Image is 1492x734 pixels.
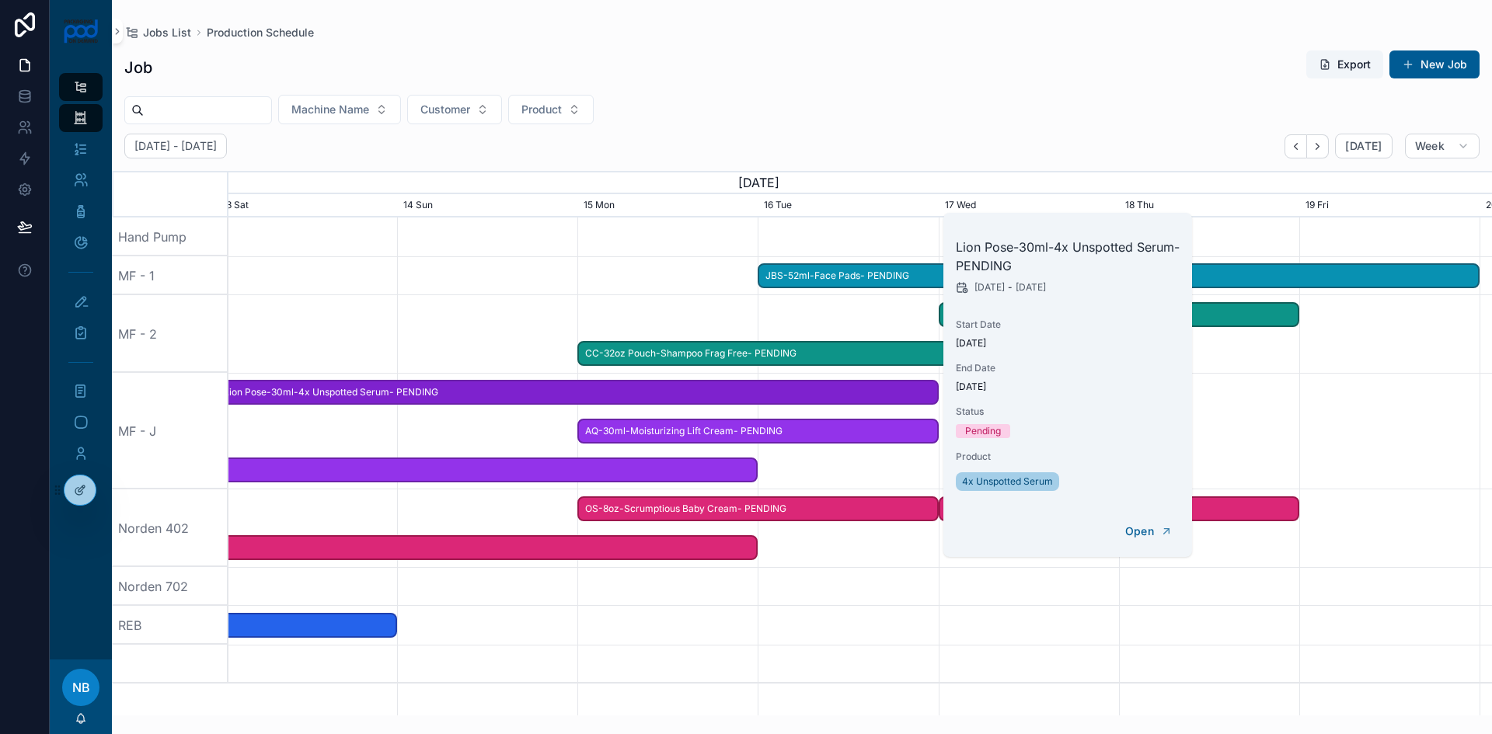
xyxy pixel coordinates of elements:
[112,256,228,295] div: MF - 1
[1125,524,1154,538] span: Open
[112,217,228,256] div: Hand Pump
[112,295,228,373] div: MF - 2
[956,472,1059,491] a: 4x Unspotted Serum
[521,102,562,117] span: Product
[218,380,936,405] span: Lion Pose-30ml-4x Unspotted Serum- PENDING
[50,62,112,659] div: scrollable content
[1008,281,1013,294] span: -
[508,95,594,124] button: Select Button
[1345,139,1382,153] span: [DATE]
[962,475,1053,488] span: 4x Unspotted Serum
[579,496,937,522] span: OS-8oz-Scrumptious Baby Cream- PENDING
[577,341,1119,367] div: CC-32oz Pouch-Shampoo Frag Free- PENDING
[112,606,228,645] div: REB
[112,373,228,489] div: MF - J
[1389,50,1480,78] button: New Job
[124,25,191,40] a: Jobs List
[1335,134,1392,158] button: [DATE]
[956,381,1180,393] span: [DATE]
[134,138,217,154] h2: [DATE] - [DATE]
[63,19,99,43] img: App logo
[407,95,502,124] button: Select Button
[940,496,1299,522] span: Manscaped-3oz-Crop Cleanser- PENDING
[112,567,228,606] div: Norden 702
[956,450,1180,463] span: Product
[939,496,1300,522] div: Manscaped-3oz-Crop Cleanser- PENDING
[939,194,1119,217] div: 17 Wed
[112,489,228,567] div: Norden 402
[956,405,1180,418] span: Status
[956,362,1180,374] span: End Date
[124,57,152,78] h1: Job
[397,194,577,217] div: 14 Sun
[1415,139,1445,153] span: Week
[1299,194,1480,217] div: 19 Fri
[940,302,1299,328] span: Lifeline-50ml-Dual Action Exfoliator- PENDING
[577,419,939,444] div: AQ-30ml-Moisturizing Lift Cream- PENDING
[956,337,1180,350] span: [DATE]
[758,194,938,217] div: 16 Tue
[974,281,1005,294] span: [DATE]
[420,102,470,117] span: Customer
[579,419,937,444] span: AQ-30ml-Moisturizing Lift Cream- PENDING
[216,194,396,217] div: 13 Sat
[1115,519,1183,544] button: Open
[1405,134,1480,158] button: Week
[1016,281,1046,294] span: [DATE]
[956,318,1180,331] span: Start Date
[216,380,938,405] div: Lion Pose-30ml-4x Unspotted Serum- PENDING
[577,496,939,522] div: OS-8oz-Scrumptious Baby Cream- PENDING
[278,95,401,124] button: Select Button
[939,302,1300,328] div: Lifeline-50ml-Dual Action Exfoliator- PENDING
[577,194,758,217] div: 15 Mon
[143,25,191,40] span: Jobs List
[579,341,1117,367] span: CC-32oz Pouch-Shampoo Frag Free- PENDING
[207,25,314,40] a: Production Schedule
[758,263,1480,289] div: JBS-52ml-Face Pads- PENDING
[1306,50,1383,78] button: Export
[956,238,1180,275] h2: Lion Pose-30ml-4x Unspotted Serum- PENDING
[759,263,1478,289] span: JBS-52ml-Face Pads- PENDING
[1119,194,1299,217] div: 18 Thu
[965,424,1001,438] div: Pending
[291,102,369,117] span: Machine Name
[72,678,90,697] span: NB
